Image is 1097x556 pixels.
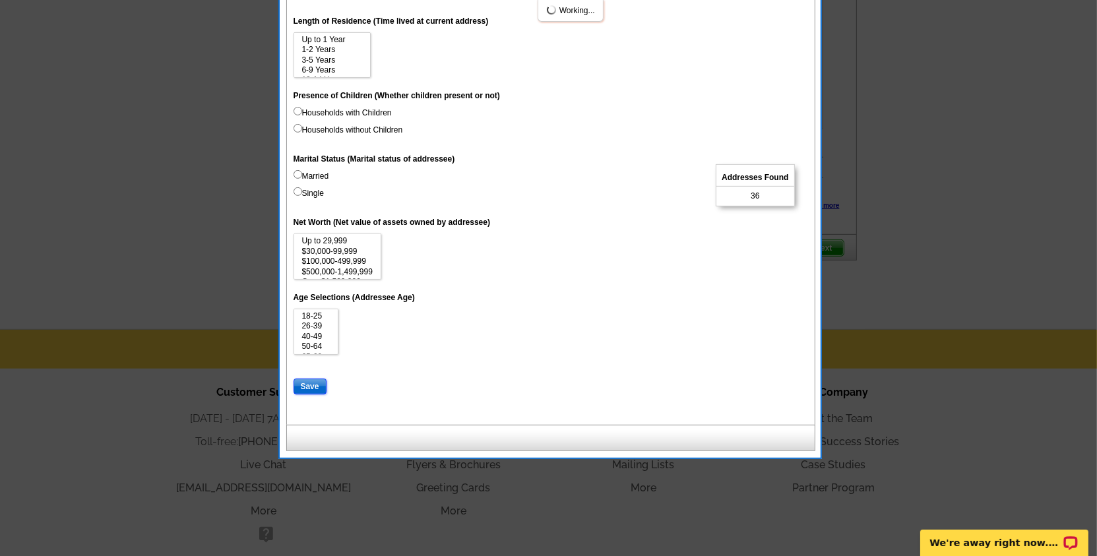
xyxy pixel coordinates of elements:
[294,90,500,102] label: Presence of Children (Whether children present or not)
[301,247,374,257] option: $30,000-99,999
[294,170,329,182] label: Married
[301,342,332,352] option: 50-64
[301,277,374,287] option: Over $1,500,000
[294,216,491,228] label: Net Worth (Net value of assets owned by addressee)
[912,514,1097,556] iframe: LiveChat chat widget
[301,321,332,331] option: 26-39
[301,236,374,246] option: Up to 29,999
[294,170,302,179] input: Married
[301,311,332,321] option: 18-25
[301,35,363,45] option: Up to 1 Year
[301,65,363,75] option: 6-9 Years
[546,5,557,15] img: loading...
[301,332,332,342] option: 40-49
[294,107,302,115] input: Households with Children
[301,55,363,65] option: 3-5 Years
[751,190,759,202] span: 36
[294,107,392,119] label: Households with Children
[716,169,794,187] span: Addresses Found
[301,267,374,277] option: $500,000-1,499,999
[294,187,302,196] input: Single
[294,379,327,394] input: Save
[294,124,302,133] input: Households without Children
[301,45,363,55] option: 1-2 Years
[301,352,332,362] option: 65-69
[294,15,489,27] label: Length of Residence (Time lived at current address)
[294,292,415,303] label: Age Selections (Addressee Age)
[294,153,455,165] label: Marital Status (Marital status of addressee)
[294,187,324,199] label: Single
[294,124,403,136] label: Households without Children
[301,257,374,266] option: $100,000-499,999
[301,75,363,85] option: 10-14 Years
